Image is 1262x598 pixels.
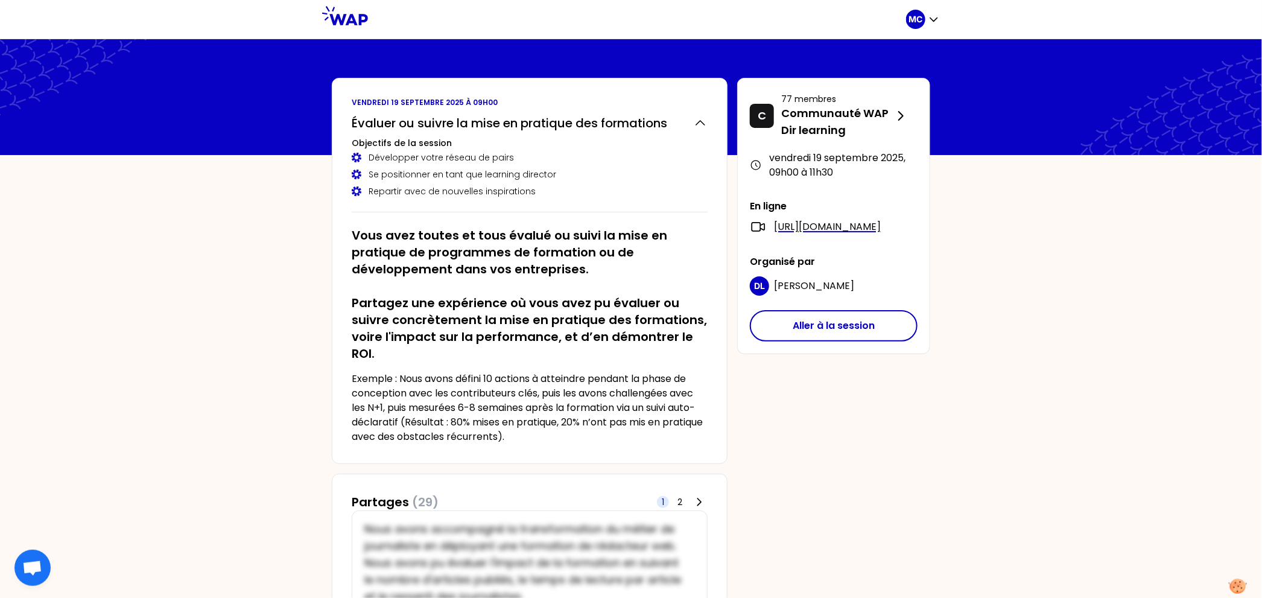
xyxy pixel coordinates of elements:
span: 1 [662,496,664,508]
h3: Objectifs de la session [352,137,708,149]
p: Organisé par [750,255,918,269]
h2: Évaluer ou suivre la mise en pratique des formations [352,115,667,132]
p: C [758,107,766,124]
div: Ouvrir le chat [14,550,51,586]
button: MC [906,10,940,29]
p: DL [754,280,765,292]
button: Évaluer ou suivre la mise en pratique des formations [352,115,708,132]
span: (29) [412,494,439,511]
span: [PERSON_NAME] [774,279,854,293]
p: Exemple : Nous avons défini 10 actions à atteindre pendant la phase de conception avec les contri... [352,372,708,444]
div: vendredi 19 septembre 2025 , 09h00 à 11h30 [750,151,918,180]
p: vendredi 19 septembre 2025 à 09h00 [352,98,708,107]
span: 2 [677,496,682,508]
p: 77 membres [781,93,893,105]
a: [URL][DOMAIN_NAME] [774,220,881,234]
h3: Partages [352,494,439,511]
div: Se positionner en tant que learning director [352,168,708,180]
h2: Vous avez toutes et tous évalué ou suivi la mise en pratique de programmes de formation ou de dév... [352,227,708,362]
p: En ligne [750,199,918,214]
p: MC [909,13,923,25]
div: Développer votre réseau de pairs [352,151,708,164]
div: Repartir avec de nouvelles inspirations [352,185,708,197]
button: Aller à la session [750,310,918,342]
p: Communauté WAP Dir learning [781,105,893,139]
